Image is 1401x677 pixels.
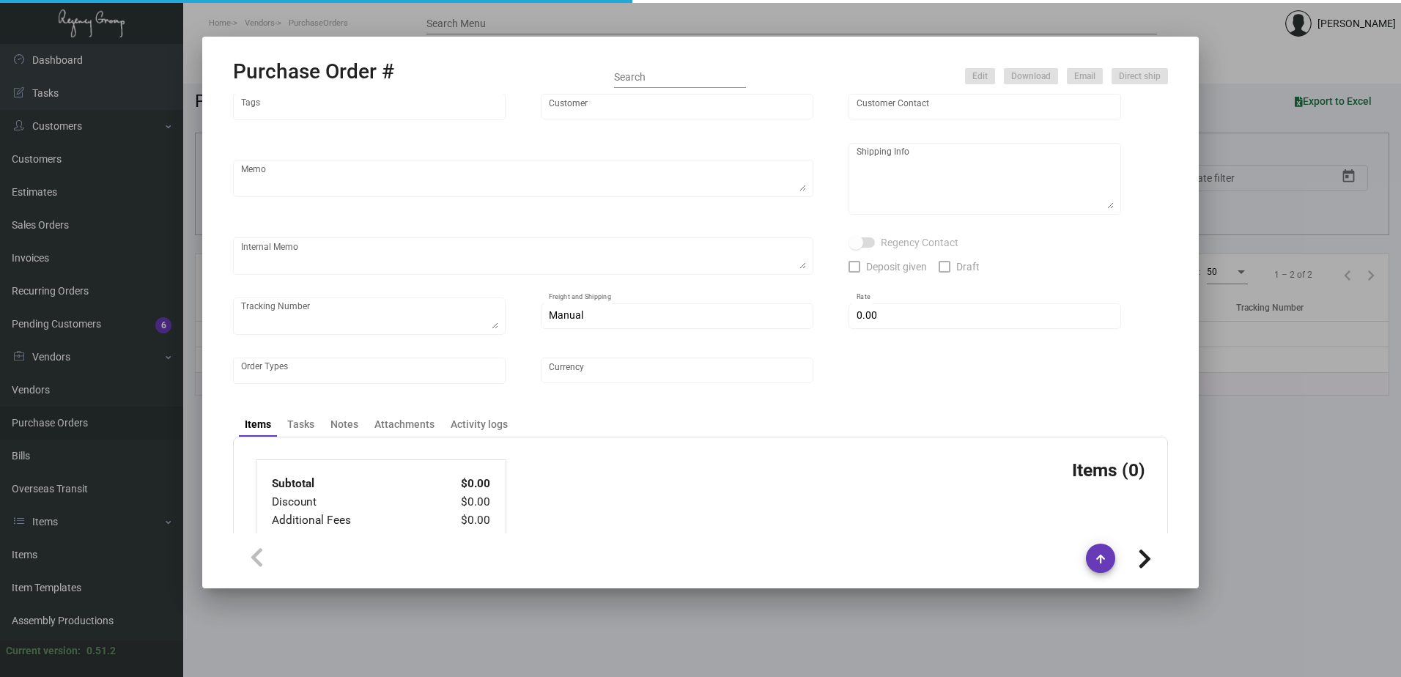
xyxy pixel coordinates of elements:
td: Discount [271,493,430,511]
div: Current version: [6,643,81,659]
div: 0.51.2 [86,643,116,659]
td: $0.00 [430,475,491,493]
span: Direct ship [1119,70,1161,83]
span: Download [1011,70,1051,83]
span: Email [1074,70,1095,83]
div: Tasks [287,417,314,432]
td: Subtotal [271,475,430,493]
td: $0.00 [430,530,491,549]
span: Edit [972,70,988,83]
span: Manual [549,309,583,321]
span: Regency Contact [881,234,958,251]
h2: Purchase Order # [233,59,394,84]
div: Activity logs [451,417,508,432]
button: Direct ship [1112,68,1168,84]
td: $0.00 [430,511,491,530]
span: Deposit given [866,258,927,275]
td: Shipping [271,530,430,549]
div: Notes [330,417,358,432]
h3: Items (0) [1072,459,1145,481]
div: Attachments [374,417,435,432]
button: Download [1004,68,1058,84]
span: Draft [956,258,980,275]
div: Items [245,417,271,432]
td: $0.00 [430,493,491,511]
button: Email [1067,68,1103,84]
td: Additional Fees [271,511,430,530]
button: Edit [965,68,995,84]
